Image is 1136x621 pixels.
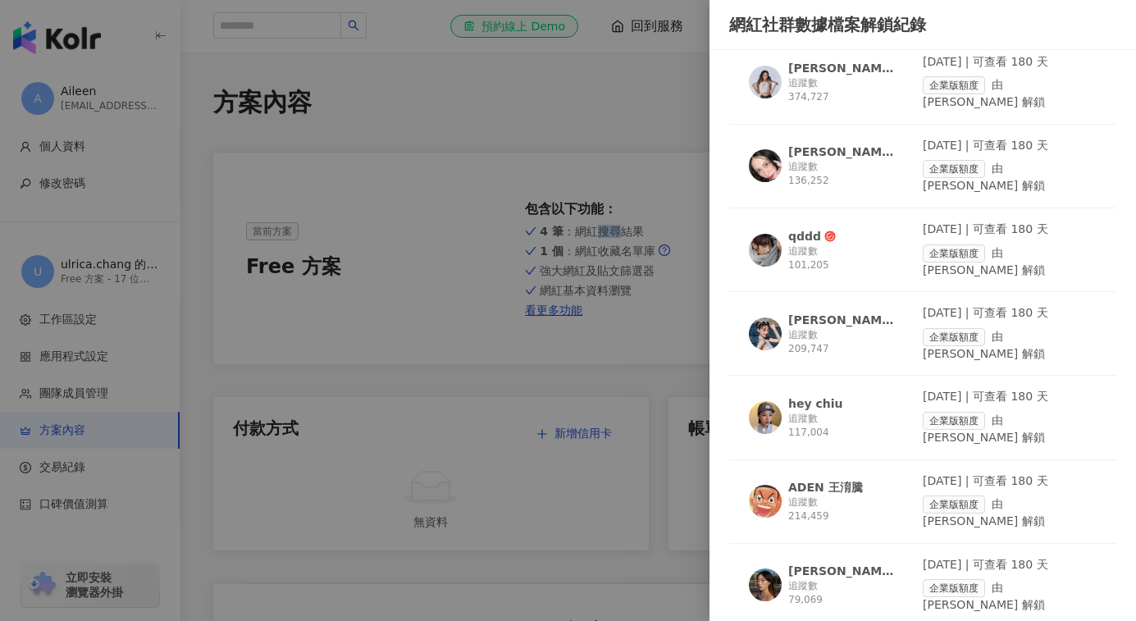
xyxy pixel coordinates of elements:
[729,473,1116,544] a: KOL AvatarADEN 王淯騰追蹤數 214,459[DATE] | 可查看 180 天企業版額度由 [PERSON_NAME] 解鎖
[788,412,895,440] div: 追蹤數 117,004
[788,579,895,607] div: 追蹤數 79,069
[788,312,895,328] div: [PERSON_NAME]
[923,579,1097,614] div: 由 [PERSON_NAME] 解鎖
[788,76,895,104] div: 追蹤數 374,727
[788,228,821,244] div: qddd
[749,149,782,182] img: KOL Avatar
[788,144,895,160] div: [PERSON_NAME]/ 宋宋
[923,138,1097,154] div: [DATE] | 可查看 180 天
[923,221,1097,238] div: [DATE] | 可查看 180 天
[923,160,1097,194] div: 由 [PERSON_NAME] 解鎖
[923,389,1097,405] div: [DATE] | 可查看 180 天
[923,412,1097,446] div: 由 [PERSON_NAME] 解鎖
[923,495,985,514] span: 企業版額度
[923,495,1097,530] div: 由 [PERSON_NAME] 解鎖
[788,395,843,412] div: hey chiu
[923,328,985,346] span: 企業版額度
[923,244,985,263] span: 企業版額度
[788,60,895,76] div: [PERSON_NAME][PERSON_NAME]
[923,305,1097,322] div: [DATE] | 可查看 180 天
[749,317,782,350] img: KOL Avatar
[923,557,1097,573] div: [DATE] | 可查看 180 天
[923,76,1097,111] div: 由 [PERSON_NAME] 解鎖
[788,495,895,523] div: 追蹤數 214,459
[749,66,782,98] img: KOL Avatar
[923,160,985,178] span: 企業版額度
[729,54,1116,125] a: KOL Avatar[PERSON_NAME][PERSON_NAME]追蹤數 374,727[DATE] | 可查看 180 天企業版額度由 [PERSON_NAME] 解鎖
[729,305,1116,376] a: KOL Avatar[PERSON_NAME]追蹤數 209,747[DATE] | 可查看 180 天企業版額度由 [PERSON_NAME] 解鎖
[749,401,782,434] img: KOL Avatar
[749,485,782,518] img: KOL Avatar
[923,328,1097,363] div: 由 [PERSON_NAME] 解鎖
[749,568,782,601] img: KOL Avatar
[729,138,1116,208] a: KOL Avatar[PERSON_NAME]/ 宋宋追蹤數 136,252[DATE] | 可查看 180 天企業版額度由 [PERSON_NAME] 解鎖
[729,13,1116,36] div: 網紅社群數據檔案解鎖紀錄
[788,244,895,272] div: 追蹤數 101,205
[749,234,782,267] img: KOL Avatar
[729,389,1116,459] a: KOL Avatarhey chiu追蹤數 117,004[DATE] | 可查看 180 天企業版額度由 [PERSON_NAME] 解鎖
[923,412,985,430] span: 企業版額度
[923,76,985,94] span: 企業版額度
[729,221,1116,292] a: KOL Avatarqddd追蹤數 101,205[DATE] | 可查看 180 天企業版額度由 [PERSON_NAME] 解鎖
[788,563,895,579] div: [PERSON_NAME]
[788,479,863,495] div: ADEN 王淯騰
[923,244,1097,279] div: 由 [PERSON_NAME] 解鎖
[923,579,985,597] span: 企業版額度
[788,160,895,188] div: 追蹤數 136,252
[788,328,895,356] div: 追蹤數 209,747
[923,473,1097,490] div: [DATE] | 可查看 180 天
[923,54,1097,71] div: [DATE] | 可查看 180 天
